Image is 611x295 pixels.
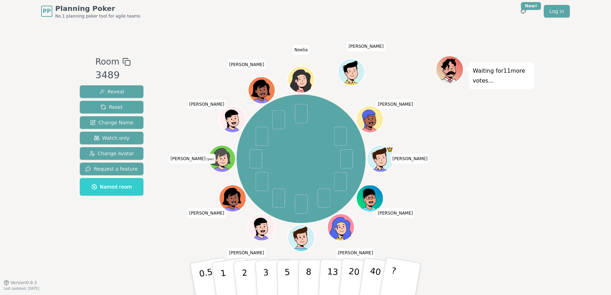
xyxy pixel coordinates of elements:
span: (you) [206,158,214,161]
span: Click to change your name [227,60,266,70]
span: Click to change your name [336,248,375,258]
button: Request a feature [80,163,143,175]
span: Click to change your name [187,208,226,218]
span: Planning Poker [55,4,140,13]
span: Anton is the host [386,146,393,153]
span: Click to change your name [347,41,386,51]
span: Click to change your name [376,208,415,218]
span: Request a feature [85,165,138,172]
span: Reveal [99,88,124,95]
button: New! [517,5,530,18]
span: Click to change your name [376,99,415,109]
span: Change Avatar [89,150,134,157]
span: Version 0.9.3 [11,280,37,286]
button: Version0.9.3 [4,280,37,286]
div: New! [521,2,541,10]
span: Room [95,55,119,68]
div: 3489 [95,68,130,83]
span: Click to change your name [227,248,266,258]
span: Click to change your name [187,99,226,109]
span: Click to change your name [391,154,429,164]
span: Click to change your name [169,154,216,164]
span: Click to change your name [293,45,310,55]
button: Change Name [80,116,143,129]
a: Log in [544,5,570,18]
span: Watch only [94,135,130,142]
span: Named room [91,183,132,190]
span: Reset [101,104,123,111]
button: Reset [80,101,143,113]
span: No.1 planning poker tool for agile teams [55,13,140,19]
span: Last updated: [DATE] [4,287,39,290]
button: Reveal [80,85,143,98]
button: Click to change your avatar [209,146,234,171]
button: Named room [80,178,143,196]
span: Change Name [90,119,133,126]
span: PP [43,7,51,15]
button: Change Avatar [80,147,143,160]
p: Waiting for 11 more votes... [473,66,530,86]
button: Watch only [80,132,143,144]
a: PPPlanning PokerNo.1 planning poker tool for agile teams [41,4,140,19]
